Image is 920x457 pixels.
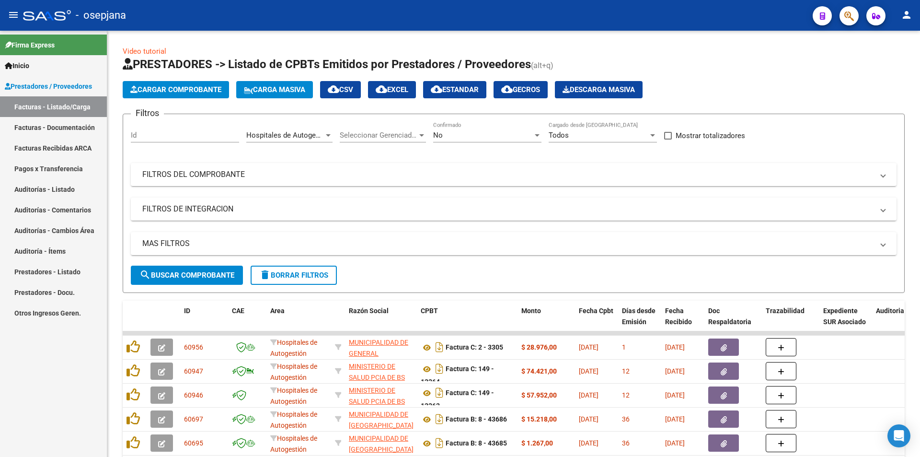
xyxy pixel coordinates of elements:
i: Descargar documento [433,385,446,400]
datatable-header-cell: Fecha Cpbt [575,301,618,343]
span: Monto [521,307,541,315]
strong: Factura B: 8 - 43685 [446,440,507,447]
span: Hospitales de Autogestión [270,363,317,381]
span: [DATE] [665,415,685,423]
span: 60956 [184,343,203,351]
span: [DATE] [579,343,598,351]
span: 36 [622,415,630,423]
span: 12 [622,391,630,399]
span: Seleccionar Gerenciador [340,131,417,140]
datatable-header-cell: Expediente SUR Asociado [819,301,872,343]
span: [DATE] [579,367,598,375]
datatable-header-cell: CPBT [417,301,517,343]
span: Buscar Comprobante [139,271,234,280]
mat-expansion-panel-header: MAS FILTROS [131,232,897,255]
span: ID [184,307,190,315]
div: 30545681508 [349,433,413,453]
span: 60695 [184,439,203,447]
span: Descarga Masiva [563,85,635,94]
span: [DATE] [579,439,598,447]
span: 60946 [184,391,203,399]
i: Descargar documento [433,435,446,451]
span: 60947 [184,367,203,375]
span: [DATE] [579,415,598,423]
datatable-header-cell: Fecha Recibido [661,301,704,343]
mat-icon: delete [259,269,271,281]
span: Prestadores / Proveedores [5,81,92,92]
strong: Factura C: 149 - 12264 [421,365,494,386]
span: MINISTERIO DE SALUD PCIA DE BS AS [349,387,405,416]
i: Descargar documento [433,340,446,355]
button: CSV [320,81,361,98]
span: EXCEL [376,85,408,94]
span: [DATE] [665,367,685,375]
span: Doc Respaldatoria [708,307,751,326]
span: (alt+q) [531,61,553,70]
span: Mostrar totalizadores [676,130,745,141]
span: Hospitales de Autogestión [270,410,317,429]
span: [DATE] [665,343,685,351]
span: Auditoria [876,307,904,315]
mat-panel-title: FILTROS DEL COMPROBANTE [142,169,874,180]
strong: Factura C: 2 - 3305 [446,344,503,352]
span: 60697 [184,415,203,423]
mat-icon: cloud_download [376,83,387,95]
span: Area [270,307,285,315]
div: Open Intercom Messenger [887,424,910,447]
h3: Filtros [131,106,164,120]
span: No [433,131,443,140]
datatable-header-cell: Monto [517,301,575,343]
mat-icon: cloud_download [501,83,513,95]
strong: $ 1.267,00 [521,439,553,447]
span: MUNICIPALIDAD DE GENERAL [PERSON_NAME] [349,339,408,368]
span: Estandar [431,85,479,94]
datatable-header-cell: Area [266,301,331,343]
span: Expediente SUR Asociado [823,307,866,326]
span: CAE [232,307,244,315]
mat-icon: cloud_download [431,83,442,95]
app-download-masive: Descarga masiva de comprobantes (adjuntos) [555,81,643,98]
span: [DATE] [665,439,685,447]
datatable-header-cell: Auditoria [872,301,918,343]
a: Video tutorial [123,47,166,56]
button: Cargar Comprobante [123,81,229,98]
strong: $ 28.976,00 [521,343,557,351]
span: Días desde Emisión [622,307,655,326]
span: Borrar Filtros [259,271,328,280]
mat-expansion-panel-header: FILTROS DE INTEGRACION [131,198,897,221]
datatable-header-cell: ID [180,301,228,343]
button: Carga Masiva [236,81,313,98]
strong: Factura B: 8 - 43686 [446,416,507,423]
span: Hospitales de Autogestión [270,387,317,405]
mat-icon: cloud_download [328,83,339,95]
mat-panel-title: MAS FILTROS [142,238,874,249]
datatable-header-cell: Trazabilidad [762,301,819,343]
datatable-header-cell: Doc Respaldatoria [704,301,762,343]
button: Gecros [494,81,548,98]
span: 1 [622,343,626,351]
mat-icon: person [901,9,912,21]
datatable-header-cell: CAE [228,301,266,343]
span: Hospitales de Autogestión [246,131,332,140]
button: Buscar Comprobante [131,266,243,285]
span: Inicio [5,60,29,71]
strong: $ 74.421,00 [521,367,557,375]
div: 30626983398 [349,385,413,405]
span: CPBT [421,307,438,315]
span: MINISTERIO DE SALUD PCIA DE BS AS [349,363,405,392]
mat-icon: menu [8,9,19,21]
mat-icon: search [139,269,151,281]
span: MUNICIPALIDAD DE [GEOGRAPHIC_DATA][PERSON_NAME] [349,410,414,440]
button: Estandar [423,81,486,98]
span: PRESTADORES -> Listado de CPBTs Emitidos por Prestadores / Proveedores [123,58,531,71]
datatable-header-cell: Días desde Emisión [618,301,661,343]
button: Descarga Masiva [555,81,643,98]
div: 30545681508 [349,409,413,429]
span: Carga Masiva [244,85,305,94]
span: 36 [622,439,630,447]
span: Firma Express [5,40,55,50]
datatable-header-cell: Razón Social [345,301,417,343]
button: EXCEL [368,81,416,98]
span: CSV [328,85,353,94]
strong: $ 57.952,00 [521,391,557,399]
